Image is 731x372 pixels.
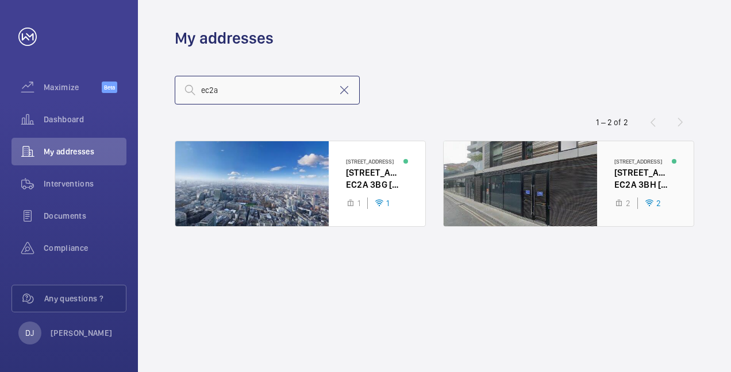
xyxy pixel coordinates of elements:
span: Dashboard [44,114,126,125]
div: 1 – 2 of 2 [596,117,628,128]
span: Interventions [44,178,126,189]
p: DJ [25,327,34,339]
h1: My addresses [175,28,274,49]
p: [PERSON_NAME] [51,327,113,339]
span: Documents [44,210,126,222]
input: Search by address [175,76,360,104]
span: Compliance [44,242,126,254]
span: My addresses [44,146,126,157]
span: Beta [102,82,117,93]
span: Maximize [44,82,102,93]
span: Any questions ? [44,293,126,304]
